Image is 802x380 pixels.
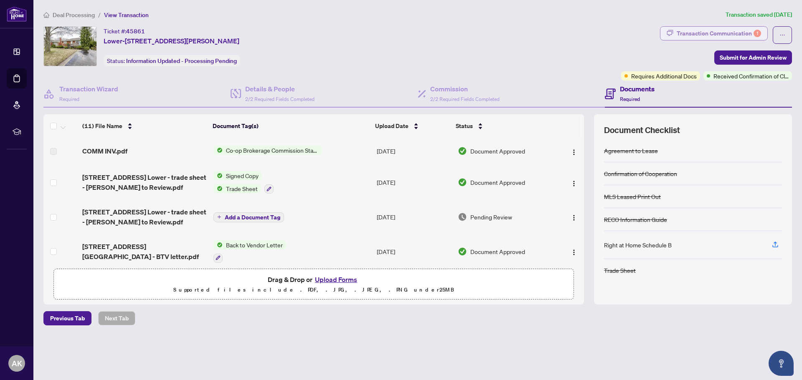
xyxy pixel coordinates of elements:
span: Status [456,121,473,131]
img: logo [7,6,27,22]
span: Lower-[STREET_ADDRESS][PERSON_NAME] [104,36,239,46]
span: 45861 [126,28,145,35]
div: 1 [754,30,761,37]
span: AK [12,357,22,369]
span: Signed Copy [223,171,262,180]
td: [DATE] [373,234,454,269]
img: Document Status [458,212,467,221]
div: Trade Sheet [604,266,636,275]
div: MLS Leased Print Out [604,192,661,201]
td: [DATE] [373,164,454,200]
span: [STREET_ADDRESS] Lower - trade sheet - [PERSON_NAME] to Review.pdf [82,172,206,192]
button: Transaction Communication1 [660,26,768,40]
h4: Commission [430,84,500,94]
span: Pending Review [470,212,512,221]
div: RECO Information Guide [604,215,667,224]
span: 2/2 Required Fields Completed [245,96,315,102]
img: Document Status [458,178,467,187]
h4: Transaction Wizard [59,84,118,94]
span: ellipsis [779,32,785,38]
span: Previous Tab [50,312,85,325]
button: Logo [567,144,581,158]
span: Document Checklist [604,124,680,136]
h4: Documents [620,84,655,94]
button: Status IconBack to Vendor Letter [213,240,286,263]
span: Co-op Brokerage Commission Statement [223,146,322,155]
div: Ticket #: [104,26,145,36]
td: [DATE] [373,200,454,234]
span: Upload Date [375,121,409,131]
div: Transaction Communication [677,27,761,40]
span: Required [620,96,640,102]
img: Logo [571,149,577,156]
li: / [98,10,101,20]
img: Status Icon [213,184,223,193]
img: Logo [571,180,577,187]
span: Requires Additional Docs [631,71,697,81]
th: Upload Date [372,114,452,138]
span: Document Approved [470,178,525,187]
th: Status [452,114,553,138]
button: Logo [567,210,581,224]
button: Logo [567,176,581,189]
img: Status Icon [213,171,223,180]
span: Required [59,96,79,102]
span: Submit for Admin Review [720,51,787,64]
span: COMM INV.pdf [82,146,127,156]
span: Add a Document Tag [225,214,280,220]
button: Add a Document Tag [213,212,284,222]
button: Logo [567,245,581,258]
div: Agreement to Lease [604,146,658,155]
button: Status IconSigned CopyStatus IconTrade Sheet [213,171,274,194]
span: [STREET_ADDRESS] Lower - trade sheet - [PERSON_NAME] to Review.pdf [82,207,206,227]
th: (11) File Name [79,114,209,138]
span: View Transaction [104,11,149,19]
th: Document Tag(s) [209,114,372,138]
article: Transaction saved [DATE] [726,10,792,20]
img: Logo [571,214,577,221]
button: Previous Tab [43,311,91,325]
img: Logo [571,249,577,256]
span: Drag & Drop or [268,274,360,285]
div: Right at Home Schedule B [604,240,672,249]
span: home [43,12,49,18]
img: Status Icon [213,146,223,155]
td: [DATE] [373,138,454,164]
button: Add a Document Tag [213,211,284,222]
img: Document Status [458,247,467,256]
span: Back to Vendor Letter [223,240,286,249]
span: (11) File Name [82,121,122,131]
button: Submit for Admin Review [714,50,792,65]
img: Document Status [458,146,467,156]
span: Received Confirmation of Closing [713,71,789,81]
span: 2/2 Required Fields Completed [430,96,500,102]
p: Supported files include .PDF, .JPG, .JPEG, .PNG under 25 MB [59,285,569,295]
span: Document Approved [470,146,525,156]
span: plus [217,215,221,219]
span: Trade Sheet [223,184,261,193]
button: Open asap [769,351,794,376]
span: Drag & Drop orUpload FormsSupported files include .PDF, .JPG, .JPEG, .PNG under25MB [54,269,574,300]
span: [STREET_ADDRESS][GEOGRAPHIC_DATA] - BTV letter.pdf [82,242,206,262]
div: Confirmation of Cooperation [604,169,677,178]
span: Document Approved [470,247,525,256]
button: Next Tab [98,311,135,325]
button: Upload Forms [312,274,360,285]
span: Deal Processing [53,11,95,19]
button: Status IconCo-op Brokerage Commission Statement [213,146,322,155]
span: Information Updated - Processing Pending [126,57,237,65]
img: IMG-40746683_1.jpg [44,27,96,66]
h4: Details & People [245,84,315,94]
img: Status Icon [213,240,223,249]
div: Status: [104,55,240,66]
